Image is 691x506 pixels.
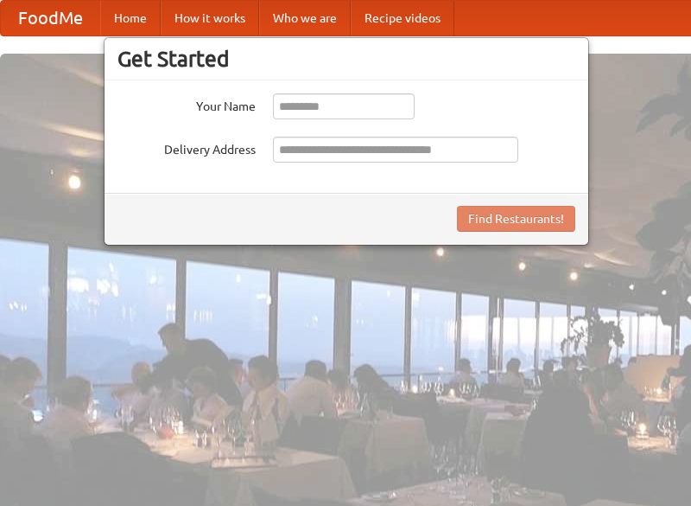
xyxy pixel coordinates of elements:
label: Delivery Address [117,137,256,158]
a: Recipe videos [351,1,454,35]
a: Who we are [259,1,351,35]
a: Home [100,1,161,35]
button: Find Restaurants! [457,206,575,232]
h3: Get Started [117,46,575,72]
label: Your Name [117,93,256,115]
a: FoodMe [1,1,100,35]
a: How it works [161,1,259,35]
